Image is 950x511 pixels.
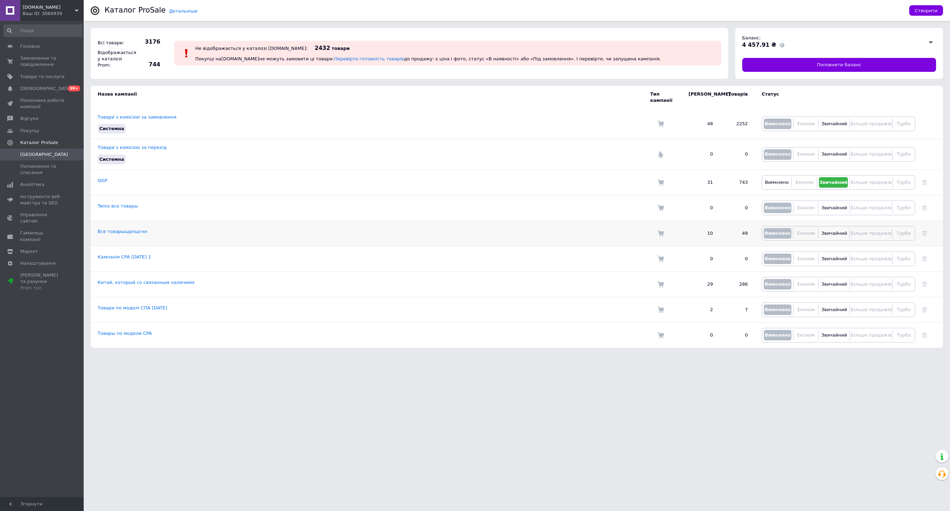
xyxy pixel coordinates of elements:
[96,48,134,70] div: Відображається у каталозі Prom:
[821,256,847,261] span: Звичайний
[795,279,816,290] button: Економ
[894,203,913,213] button: Турбо
[820,149,848,160] button: Звичайний
[720,322,755,348] td: 0
[897,205,911,210] span: Турбо
[764,177,790,188] button: Вимкнено
[851,231,891,236] span: Більше продажів
[720,246,755,271] td: 0
[797,307,815,312] span: Економ
[820,228,848,239] button: Звичайний
[797,205,815,210] span: Економ
[820,203,848,213] button: Звичайний
[742,42,776,48] span: 4 457.91 ₴
[852,149,890,160] button: Більше продажів
[764,254,791,264] button: Вимкнено
[765,332,790,338] span: Вимкнено
[765,307,790,312] span: Вимкнено
[922,180,927,185] a: Видалити
[657,281,664,288] img: Комісія за замовлення
[894,254,913,264] button: Турбо
[20,181,44,188] span: Аналітика
[765,151,790,157] span: Вимкнено
[720,170,755,195] td: 743
[68,85,80,91] span: 99+
[894,228,913,239] button: Турбо
[20,151,68,158] span: [GEOGRAPHIC_DATA]
[96,38,134,48] div: Всі товари:
[682,297,720,322] td: 2
[682,195,720,220] td: 0
[851,256,891,261] span: Більше продажів
[657,306,664,313] img: Комісія за замовлення
[852,203,890,213] button: Більше продажів
[98,145,167,150] a: Товари з комісією за перехід
[821,151,847,157] span: Звичайний
[851,332,891,338] span: Більше продажів
[20,74,64,80] span: Товари та послуги
[764,305,791,315] button: Вимкнено
[764,149,791,160] button: Вимкнено
[909,5,943,16] button: Створити
[765,180,789,185] span: Вимкнено
[922,205,927,210] a: Видалити
[764,228,791,239] button: Вимкнено
[897,281,911,287] span: Турбо
[720,195,755,220] td: 0
[795,330,816,340] button: Економ
[820,305,848,315] button: Звичайний
[821,205,847,210] span: Звичайний
[821,281,847,287] span: Звичайний
[98,229,147,234] a: Все товарышрпщгнн
[821,332,847,338] span: Звичайний
[797,332,815,338] span: Економ
[682,139,720,170] td: 0
[195,56,661,61] span: Покупці на [DOMAIN_NAME] не можуть замовити ці товари. до продажу: є ціна і фото, статус «В наявн...
[897,231,911,236] span: Турбо
[765,281,790,287] span: Вимкнено
[852,305,890,315] button: Більше продажів
[797,256,815,261] span: Економ
[98,305,167,310] a: Товари по моделі СПА [DATE]
[657,179,664,186] img: Комісія за замовлення
[764,203,791,213] button: Вимкнено
[922,281,927,287] a: Видалити
[682,86,720,109] td: [PERSON_NAME]
[20,260,56,266] span: Налаштування
[20,272,64,291] span: [PERSON_NAME] та рахунки
[20,85,72,92] span: [DEMOGRAPHIC_DATA]
[23,4,75,10] span: Greasy.in.ua
[20,140,58,146] span: Каталог ProSale
[23,10,84,17] div: Ваш ID: 3060939
[720,220,755,246] td: 49
[657,204,664,211] img: Комісія за замовлення
[136,61,160,68] span: 744
[793,177,815,188] button: Економ
[764,279,791,290] button: Вимкнено
[20,230,64,242] span: Гаманець компанії
[897,332,911,338] span: Турбо
[20,115,38,122] span: Відгуки
[795,203,816,213] button: Економ
[897,307,911,312] span: Турбо
[20,194,64,206] span: Інструменти веб-майстра та SEO
[895,177,913,188] button: Турбо
[922,256,927,261] a: Видалити
[897,121,911,126] span: Турбо
[797,151,815,157] span: Економ
[765,205,790,210] span: Вимкнено
[797,231,815,236] span: Економ
[682,220,720,246] td: 10
[20,212,64,224] span: Управління сайтом
[20,43,40,50] span: Головна
[20,163,64,176] span: Поповнення та списання
[820,254,848,264] button: Звичайний
[99,126,124,131] span: Системна
[894,305,913,315] button: Турбо
[897,256,911,261] span: Турбо
[98,254,151,260] a: Кампанія CPA [DATE] 1
[922,231,927,236] a: Видалити
[20,248,38,255] span: Маркет
[334,56,404,61] a: Перевірте готовність товарів
[682,109,720,139] td: 48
